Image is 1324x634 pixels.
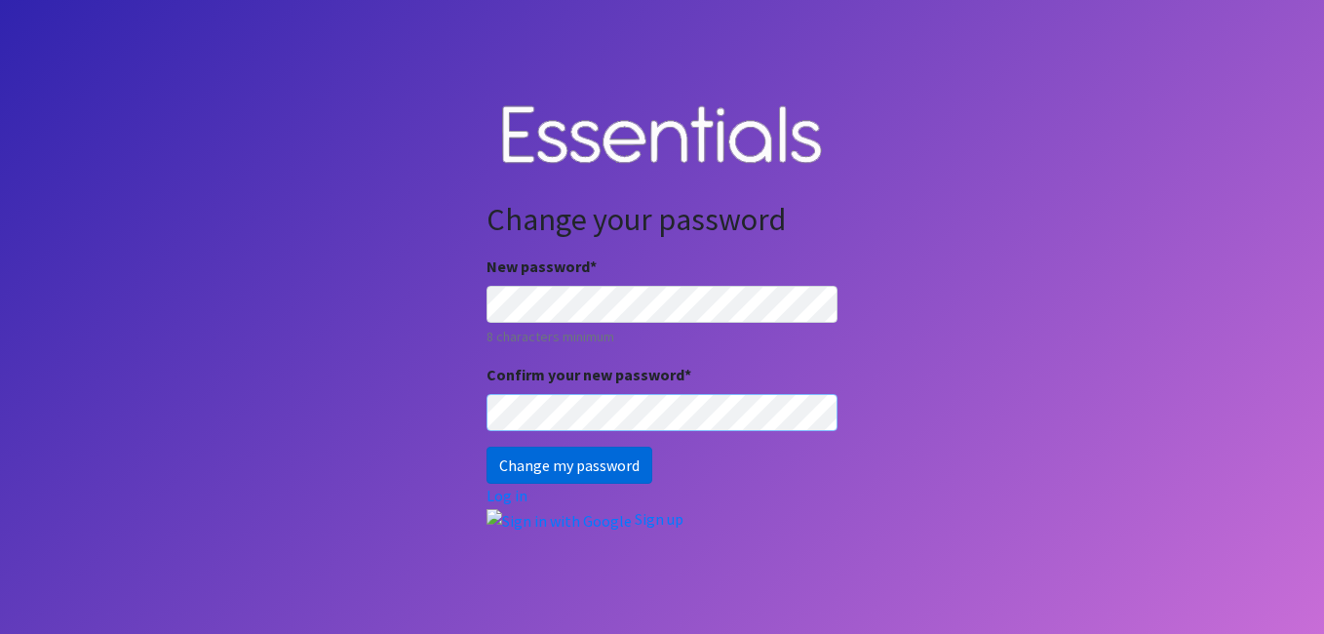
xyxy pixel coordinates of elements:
[487,327,837,347] small: 8 characters minimum
[487,201,837,238] h2: Change your password
[635,509,683,529] a: Sign up
[487,255,597,278] label: New password
[487,363,691,386] label: Confirm your new password
[590,257,597,276] abbr: required
[684,365,691,384] abbr: required
[487,486,527,505] a: Log in
[487,447,652,484] input: Change my password
[487,509,632,533] img: Sign in with Google
[487,86,837,186] img: Human Essentials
